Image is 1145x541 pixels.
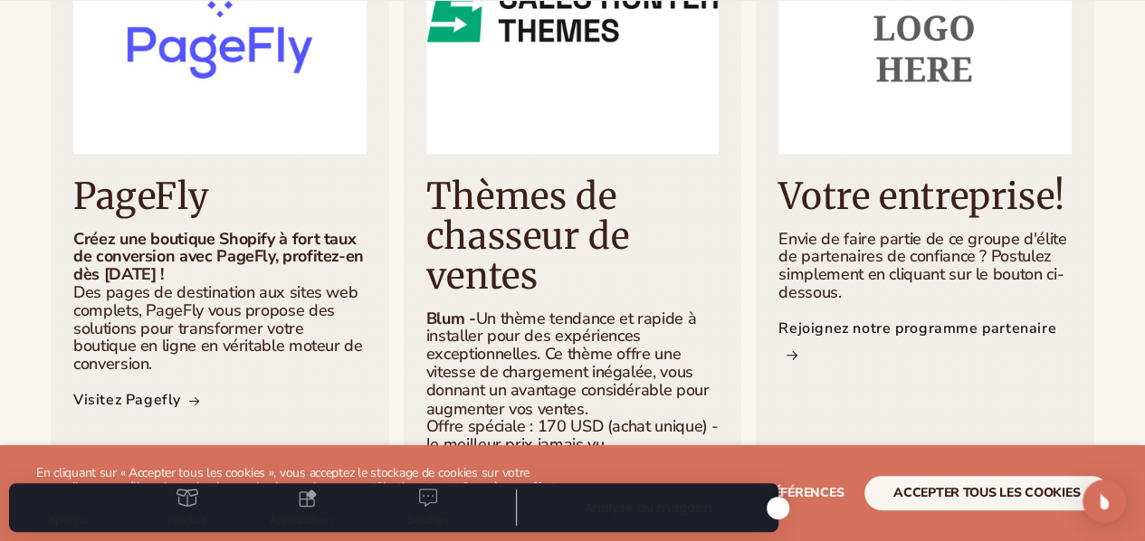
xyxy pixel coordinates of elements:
font: Rejoignez notre programme partenaire [778,318,1056,338]
font: Offre spéciale : 170 USD (achat unique) - le meilleur prix jamais vu. [426,414,719,454]
font: Blum - [426,308,476,329]
a: Visitez Pagefly [73,387,199,413]
a: Rejoignez notre programme partenaire [778,316,1072,368]
font: Thèmes de chasseur de ventes [426,174,630,299]
font: accepter tous les cookies [893,484,1080,501]
button: accepter tous les cookies [864,476,1109,510]
font: PageFly [73,174,209,219]
font: Des pages de destination aux sites web complets, PageFly vous propose des solutions pour transfor... [73,281,363,375]
font: Analyse du magasin [585,498,712,517]
div: Ouvrir Intercom Messenger [1083,479,1126,523]
font: Envie de faire partie de ce groupe d'élite de partenaires de confiance ? Postulez simplement en c... [778,228,1066,303]
font: Gérer les préférences [688,484,844,501]
font: Application utilisée [270,512,346,528]
button: Gérer les préférences [688,476,844,510]
font: Créez une boutique Shopify à fort taux de conversion avec PageFly, profitez-en dès [DATE] ! [73,228,364,286]
font: Votre entreprise! [778,174,1064,219]
font: En cliquant sur « Accepter tous les cookies », vous acceptez le stockage de cookies sur votre app... [36,464,562,512]
font: Produit [168,512,206,528]
font: Un thème tendance et rapide à installer pour des expériences exceptionnelles. Ce thème offre une ... [426,308,710,419]
font: Soutien [407,512,449,528]
font: Aperçu [48,512,87,528]
font: Visitez Pagefly [73,390,181,410]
